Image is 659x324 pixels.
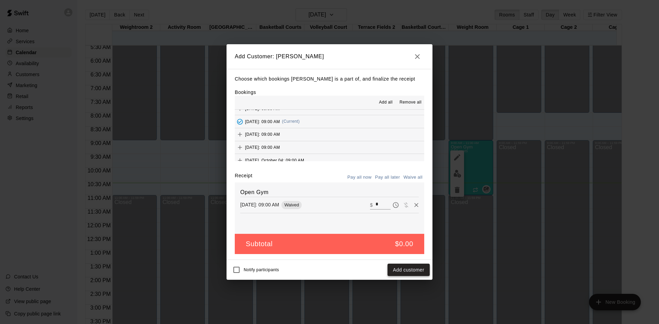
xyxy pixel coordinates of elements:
button: Add[DATE], October 04: 09:00 AM [235,154,424,167]
label: Bookings [235,89,256,95]
span: Add [235,132,245,137]
button: Added - Collect Payment[DATE]: 09:00 AM(Current) [235,115,424,128]
span: (Current) [282,119,300,124]
span: Remove all [400,99,421,106]
span: Add [235,157,245,163]
button: Add[DATE]: 09:00 AM [235,141,424,154]
span: Notify participants [244,267,279,272]
button: Pay all now [346,172,373,183]
button: Added - Collect Payment [235,117,245,127]
span: [DATE]: 09:00 AM [245,132,280,137]
p: Choose which bookings [PERSON_NAME] is a part of, and finalize the receipt [235,75,424,83]
span: [DATE]: 09:00 AM [245,145,280,149]
button: Waive all [402,172,424,183]
span: Pay later [391,202,401,207]
h5: $0.00 [395,239,413,249]
span: Waived [281,202,302,207]
button: Add customer [388,264,430,276]
button: Remove all [397,97,424,108]
label: Receipt [235,172,252,183]
span: Add [235,106,245,111]
h6: Open Gym [240,188,419,197]
button: Remove [411,200,421,210]
span: [DATE]: 09:00 AM [245,119,280,124]
button: Pay all later [373,172,402,183]
span: Waive payment [401,202,411,207]
span: Add all [379,99,393,106]
span: Add [235,144,245,149]
button: Add[DATE]: 09:00 AM [235,128,424,141]
p: $ [370,202,373,208]
span: [DATE], October 04: 09:00 AM [245,158,304,163]
h5: Subtotal [246,239,273,249]
h2: Add Customer: [PERSON_NAME] [227,44,432,69]
p: [DATE]: 09:00 AM [240,201,279,208]
button: Add all [375,97,397,108]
